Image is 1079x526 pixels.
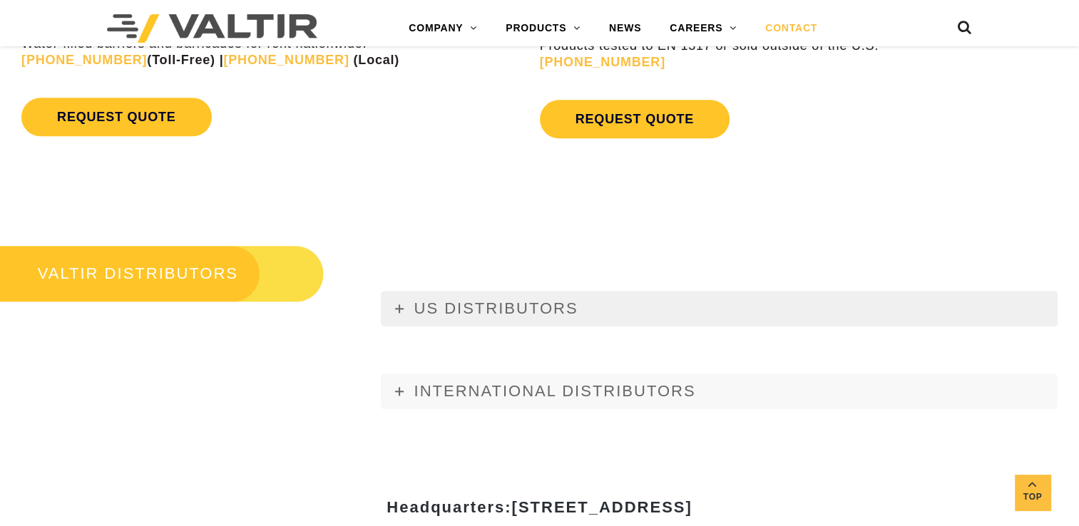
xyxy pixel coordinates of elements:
a: REQUEST QUOTE [21,98,211,136]
a: [PHONE_NUMBER] [540,55,665,69]
strong: Headquarters: [387,498,692,516]
strong: (Local) [353,53,399,67]
img: Valtir [107,14,317,43]
span: INTERNATIONAL DISTRIBUTORS [414,382,695,400]
a: NEWS [595,14,655,43]
span: Top [1015,489,1050,505]
span: [STREET_ADDRESS] [511,498,692,516]
a: US DISTRIBUTORS [381,291,1058,326]
a: Top [1015,475,1050,510]
a: INTERNATIONAL DISTRIBUTORS [381,373,1058,409]
a: REQUEST QUOTE [540,100,730,138]
a: COMPANY [394,14,491,43]
a: PRODUCTS [491,14,595,43]
a: [PHONE_NUMBER] [223,53,349,67]
span: US DISTRIBUTORS [414,299,578,317]
a: [PHONE_NUMBER] [21,53,147,67]
strong: (Toll-Free) | [21,53,223,67]
a: CONTACT [751,14,832,43]
a: CAREERS [655,14,751,43]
